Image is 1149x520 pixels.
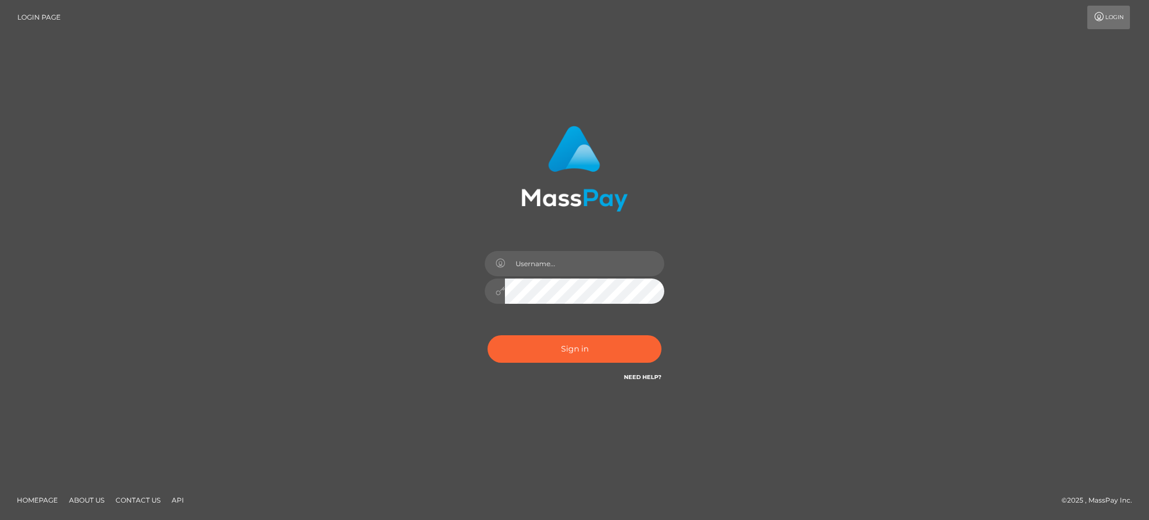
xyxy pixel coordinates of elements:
button: Sign in [488,335,661,363]
a: Contact Us [111,491,165,509]
a: Login Page [17,6,61,29]
img: MassPay Login [521,126,628,212]
a: About Us [65,491,109,509]
a: Login [1087,6,1130,29]
a: Need Help? [624,373,661,381]
a: API [167,491,189,509]
a: Homepage [12,491,62,509]
div: © 2025 , MassPay Inc. [1061,494,1141,507]
input: Username... [505,251,664,276]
